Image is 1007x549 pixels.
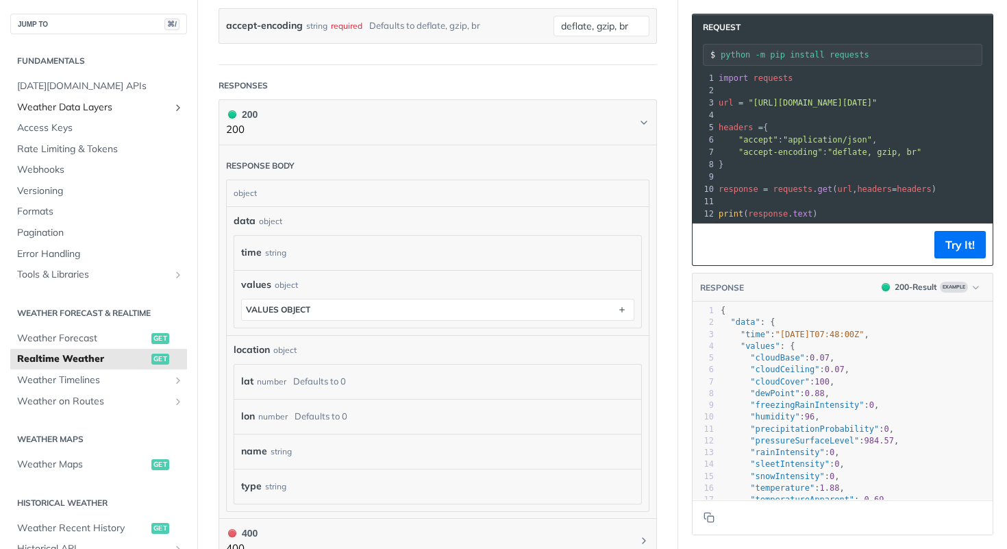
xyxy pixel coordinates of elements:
div: number [257,371,286,391]
div: object [275,279,298,291]
span: 200 [882,283,890,291]
a: Weather Mapsget [10,454,187,475]
h2: Weather Forecast & realtime [10,307,187,319]
span: "data" [730,317,760,327]
div: string [265,476,286,496]
span: 0.69 [865,495,884,504]
span: : , [721,483,845,493]
span: Request [696,21,741,34]
span: "precipitationProbability" [750,424,879,434]
button: values object [242,300,634,320]
span: "snowIntensity" [750,472,824,481]
span: "time" [741,330,770,339]
span: 984.57 [865,436,894,446]
div: 15 [693,471,714,483]
div: 12 [693,208,716,220]
button: Show subpages for Weather Timelines [173,375,184,386]
span: headers [857,184,892,194]
a: Webhooks [10,160,187,180]
a: Versioning [10,181,187,202]
span: : , [721,448,840,457]
div: 10 [693,183,716,195]
span: "cloudCeiling" [750,365,819,374]
span: : , [721,495,889,504]
div: 4 [693,109,716,121]
span: response [748,209,788,219]
span: 100 [815,377,830,387]
div: Defaults to 0 [293,371,346,391]
span: 0 [830,448,834,457]
div: object [259,215,282,228]
span: : , [721,436,899,446]
span: text [793,209,812,219]
div: Defaults to deflate, gzip, br [369,16,480,36]
div: 5 [693,121,716,134]
span: Realtime Weather [17,352,148,366]
span: "dewPoint" [750,389,799,398]
button: 200200-ResultExample [875,280,986,294]
span: url [837,184,852,194]
button: Show subpages for Tools & Libraries [173,269,184,280]
span: "pressureSurfaceLevel" [750,436,859,446]
label: name [241,441,267,461]
button: Show subpages for Weather on Routes [173,396,184,407]
span: "accept" [738,135,778,145]
span: "application/json" [783,135,872,145]
span: { [721,306,725,315]
a: Formats [10,202,187,222]
div: 12 [693,435,714,447]
span: : , [721,412,820,422]
div: 3 [693,97,716,109]
input: Request instructions [721,50,982,60]
span: get [151,333,169,344]
div: 10 [693,411,714,423]
div: 9 [693,400,714,411]
span: { [719,123,768,132]
span: Weather Data Layers [17,101,169,114]
div: string [306,16,327,36]
span: "values" [741,341,780,351]
span: "accept-encoding" [738,147,823,157]
div: Defaults to 0 [295,406,347,426]
div: 200 200200 [219,145,657,519]
span: Rate Limiting & Tokens [17,143,184,156]
span: Versioning [17,184,184,198]
div: 6 [693,364,714,376]
span: 0 [884,424,888,434]
div: 8 [693,388,714,400]
span: 0 [834,459,839,469]
div: required [331,16,362,36]
span: 0.07 [810,353,830,363]
span: Tools & Libraries [17,268,169,282]
div: 8 [693,158,716,171]
span: } [719,160,723,169]
button: 200 200200 [226,107,649,138]
span: "sleetIntensity" [750,459,830,469]
span: : , [721,389,830,398]
span: ⌘/ [164,19,179,30]
span: headers [719,123,754,132]
div: 400 [226,526,258,541]
div: 2 [693,317,714,328]
div: 200 [226,107,258,122]
div: 16 [693,483,714,494]
a: Weather Recent Historyget [10,518,187,539]
div: 4 [693,341,714,352]
div: values object [246,304,310,315]
span: Webhooks [17,163,184,177]
a: Rate Limiting & Tokens [10,139,187,160]
div: 6 [693,134,716,146]
span: get [151,523,169,534]
div: 7 [693,376,714,388]
label: lat [241,371,253,391]
span: requests [754,73,793,83]
a: Weather Data LayersShow subpages for Weather Data Layers [10,97,187,118]
label: accept-encoding [226,16,303,36]
span: Formats [17,205,184,219]
div: 7 [693,146,716,158]
span: = [892,184,897,194]
button: JUMP TO⌘/ [10,14,187,34]
span: response [719,184,758,194]
span: "cloudBase" [750,353,804,363]
div: Response body [226,160,295,172]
